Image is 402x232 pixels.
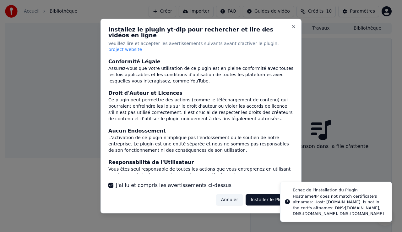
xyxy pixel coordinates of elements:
div: Responsabilité de l'Utilisateur [108,159,294,166]
div: Assurez-vous que votre utilisation de ce plugin est en pleine conformité avec toutes les lois app... [108,65,294,84]
h2: Installez le plugin yt-dlp pour rechercher et lire des vidéos en ligne [108,26,294,38]
div: Vous êtes seul responsable de toutes les actions que vous entreprenez en utilisant ce plugin. Cel... [108,166,294,185]
div: L'activation de ce plugin n'implique pas l'endossement ou le soutien de notre entreprise. Le plug... [108,135,294,154]
div: Conformité Légale [108,58,294,65]
div: Aucun Endossement [108,127,294,135]
span: project website [108,47,142,52]
label: J'ai lu et compris les avertissements ci-dessus [116,182,231,189]
p: Veuillez lire et accepter les avertissements suivants avant d'activer le plugin. [108,40,294,53]
button: Annuler [216,194,243,206]
div: Droit d'Auteur et Licences [108,89,294,97]
button: Installer le Plugin [246,194,294,206]
div: Ce plugin peut permettre des actions (comme le téléchargement de contenu) qui pourraient enfreind... [108,97,294,122]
